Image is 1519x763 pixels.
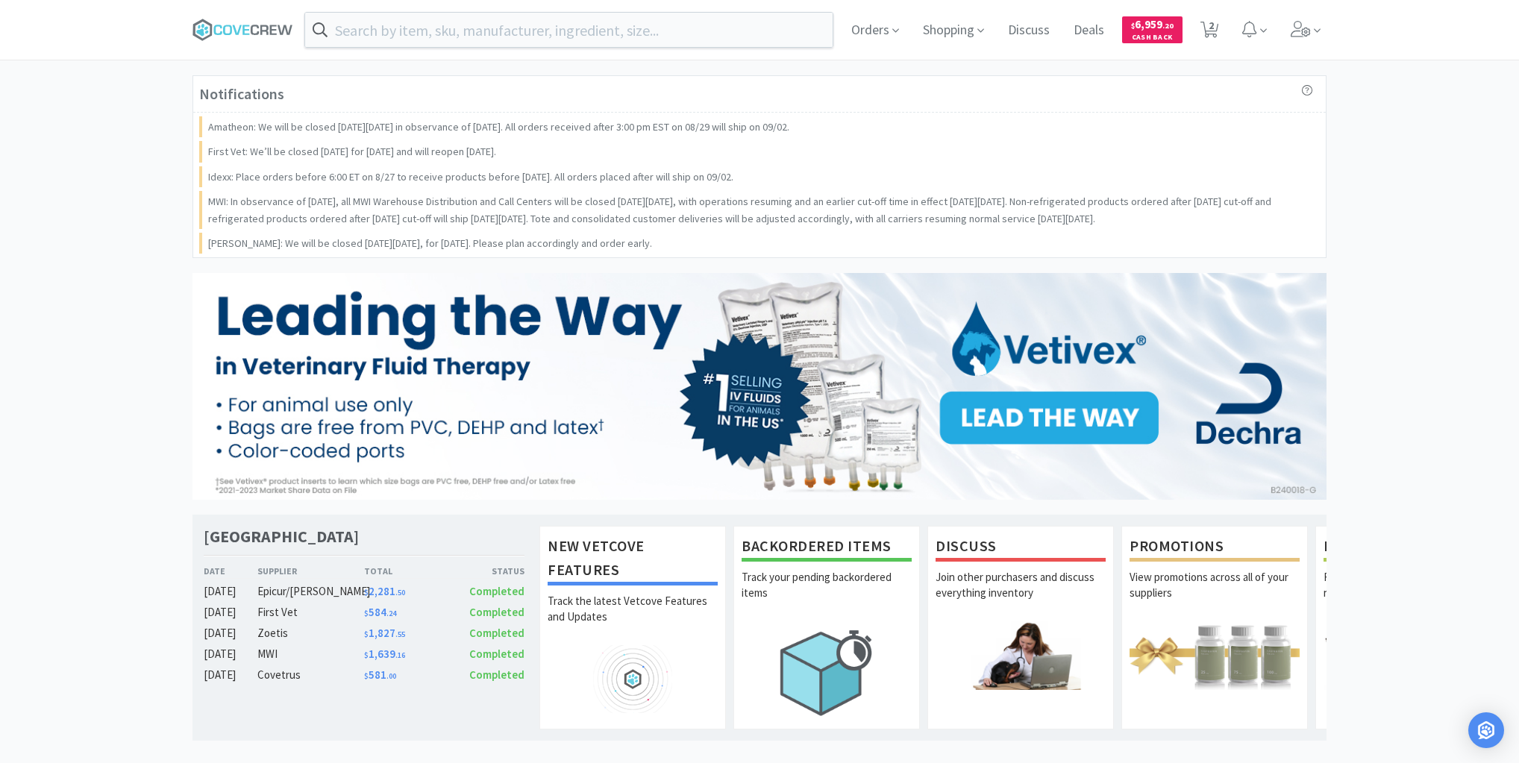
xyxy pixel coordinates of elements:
a: 2 [1194,25,1225,39]
span: 584 [364,605,396,619]
img: 6bcff1d5513c4292bcae26201ab6776f.jpg [192,273,1327,500]
a: PromotionsView promotions across all of your suppliers [1121,526,1308,729]
img: hero_feature_roadmap.png [548,645,718,713]
a: [DATE]First Vet$584.24Completed [204,603,524,621]
a: $6,959.20Cash Back [1122,10,1183,50]
div: MWI [257,645,364,663]
span: . 00 [386,671,396,681]
div: Covetrus [257,666,364,684]
span: 2,281 [364,584,405,598]
a: Deals [1068,24,1110,37]
span: . 55 [395,629,405,639]
div: [DATE] [204,666,257,684]
p: Join other purchasers and discuss everything inventory [936,569,1106,621]
span: $ [364,629,369,639]
img: hero_samples.png [1324,621,1494,689]
a: Backordered ItemsTrack your pending backordered items [733,526,920,729]
h1: Discuss [936,534,1106,562]
span: $ [1131,21,1135,31]
div: First Vet [257,603,364,621]
span: Cash Back [1131,34,1174,43]
p: Request free samples on the newest veterinary products [1324,569,1494,621]
div: [DATE] [204,624,257,642]
span: . 16 [395,650,405,660]
p: MWI: In observance of [DATE], all MWI Warehouse Distribution and Call Centers will be closed [DAT... [208,193,1314,227]
span: . 24 [386,609,396,618]
span: $ [364,588,369,597]
h1: Free Samples [1324,534,1494,562]
div: Open Intercom Messenger [1468,712,1504,748]
span: Completed [469,584,524,598]
span: 1,639 [364,647,405,661]
span: $ [364,671,369,681]
p: View promotions across all of your suppliers [1130,569,1300,621]
input: Search by item, sku, manufacturer, ingredient, size... [305,13,833,47]
div: Date [204,564,257,578]
h3: Notifications [199,82,284,106]
p: Amatheon: We will be closed [DATE][DATE] in observance of [DATE]. All orders received after 3:00 ... [208,119,789,135]
div: Zoetis [257,624,364,642]
div: Epicur/[PERSON_NAME] [257,583,364,600]
a: DiscussJoin other purchasers and discuss everything inventory [927,526,1114,729]
span: Completed [469,605,524,619]
a: Discuss [1002,24,1056,37]
a: New Vetcove FeaturesTrack the latest Vetcove Features and Updates [539,526,726,729]
p: [PERSON_NAME]: We will be closed [DATE][DATE], for [DATE]. Please plan accordingly and order early. [208,235,652,251]
span: $ [364,650,369,660]
span: . 20 [1162,21,1174,31]
img: hero_backorders.png [742,621,912,723]
span: $ [364,609,369,618]
h1: [GEOGRAPHIC_DATA] [204,526,359,547]
div: [DATE] [204,583,257,600]
p: First Vet: We’ll be closed [DATE] for [DATE] and will reopen [DATE]. [208,143,496,160]
p: Track your pending backordered items [742,569,912,621]
img: hero_discuss.png [936,621,1106,689]
div: [DATE] [204,645,257,663]
span: 6,959 [1131,17,1174,31]
img: hero_promotions.png [1130,621,1300,689]
h1: Backordered Items [742,534,912,562]
div: [DATE] [204,603,257,621]
div: Total [364,564,445,578]
a: [DATE]MWI$1,639.16Completed [204,645,524,663]
span: Completed [469,626,524,640]
p: Track the latest Vetcove Features and Updates [548,593,718,645]
div: Supplier [257,564,364,578]
div: Status [444,564,524,578]
span: 1,827 [364,626,405,640]
span: Completed [469,668,524,682]
a: [DATE]Covetrus$581.00Completed [204,666,524,684]
a: [DATE]Epicur/[PERSON_NAME]$2,281.50Completed [204,583,524,600]
a: Free SamplesRequest free samples on the newest veterinary products [1315,526,1502,729]
span: . 50 [395,588,405,597]
span: 581 [364,668,396,682]
h1: Promotions [1130,534,1300,562]
p: Idexx: Place orders before 6:00 ET on 8/27 to receive products before [DATE]. All orders placed a... [208,169,733,185]
span: Completed [469,647,524,661]
a: [DATE]Zoetis$1,827.55Completed [204,624,524,642]
h1: New Vetcove Features [548,534,718,585]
